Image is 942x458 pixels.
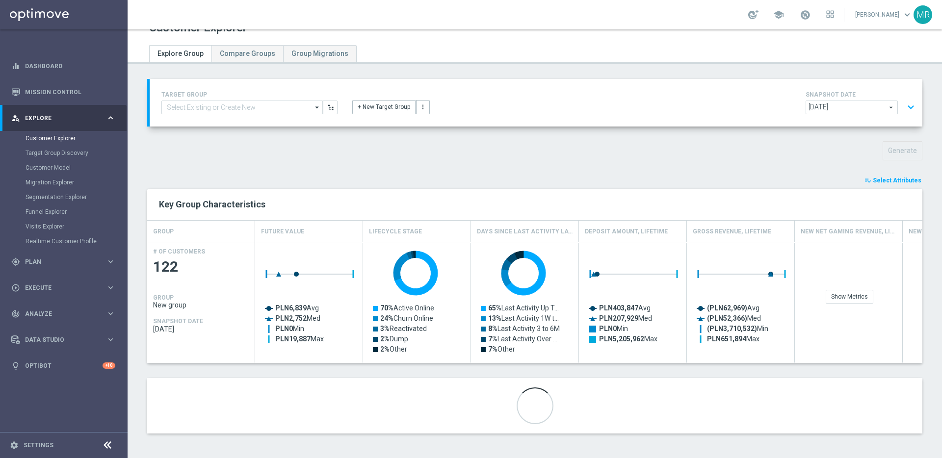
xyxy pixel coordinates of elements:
[25,115,106,121] span: Explore
[275,314,307,322] tspan: PLN2,752
[599,335,644,343] tspan: PLN5,205,962
[416,100,430,114] button: more_vert
[902,9,913,20] span: keyboard_arrow_down
[352,100,416,114] button: + New Target Group
[11,79,115,105] div: Mission Control
[11,309,106,318] div: Analyze
[147,243,255,363] div: Press SPACE to select this row.
[863,175,922,186] button: playlist_add_check Select Attributes
[11,283,20,292] i: play_circle_outline
[11,284,116,292] button: play_circle_outline Execute keyboard_arrow_right
[153,248,205,255] h4: # OF CUSTOMERS
[11,361,20,370] i: lightbulb
[26,190,127,204] div: Segmentation Explorer
[488,304,501,312] tspan: 65%
[161,91,338,98] h4: TARGET GROUP
[599,304,651,312] text: Avg
[275,325,293,332] tspan: PLN0
[380,314,433,322] text: Churn Online
[275,304,307,312] tspan: PLN6,839
[11,62,116,70] button: equalizer Dashboard
[25,259,106,265] span: Plan
[488,314,559,322] text: Last Activity 1W t…
[106,309,115,318] i: keyboard_arrow_right
[26,219,127,234] div: Visits Explorer
[599,325,617,332] tspan: PLN0
[159,199,911,210] h2: Key Group Characteristics
[599,314,652,322] text: Med
[599,314,638,322] tspan: PLN207,929
[707,304,747,312] tspan: (PLN62,969)
[11,88,116,96] div: Mission Control
[275,335,311,343] tspan: PLN19,887
[707,304,759,312] text: Avg
[25,337,106,343] span: Data Studio
[11,257,20,266] i: gps_fixed
[488,325,560,332] text: Last Activity 3 to 6M
[11,309,20,318] i: track_changes
[11,362,116,370] button: lightbulb Optibot +10
[707,335,747,343] tspan: PLN651,894
[11,336,116,344] button: Data Studio keyboard_arrow_right
[275,335,324,343] text: Max
[11,53,115,79] div: Dashboard
[380,304,393,312] tspan: 70%
[161,89,911,117] div: TARGET GROUP arrow_drop_down + New Target Group more_vert SNAPSHOT DATE arrow_drop_down expand_more
[153,301,249,309] span: New group
[106,335,115,344] i: keyboard_arrow_right
[488,304,559,312] text: Last Activity Up T…
[153,223,174,240] h4: GROUP
[707,335,759,343] text: Max
[477,223,573,240] h4: Days Since Last Activity Layer, Non Depositor
[106,113,115,123] i: keyboard_arrow_right
[11,258,116,266] div: gps_fixed Plan keyboard_arrow_right
[153,318,203,325] h4: SNAPSHOT DATE
[11,114,20,123] i: person_search
[419,103,426,110] i: more_vert
[904,98,918,117] button: expand_more
[873,177,921,184] span: Select Attributes
[10,441,19,450] i: settings
[380,345,407,353] text: Other
[11,353,115,379] div: Optibot
[380,335,390,343] tspan: 2%
[380,345,390,353] tspan: 2%
[864,177,871,184] i: playlist_add_check
[313,101,322,114] i: arrow_drop_down
[153,257,249,277] span: 122
[773,9,784,20] span: school
[707,314,747,323] tspan: (PLN52,366)
[261,223,304,240] h4: Future Value
[25,353,103,379] a: Optibot
[380,314,393,322] tspan: 24%
[26,146,127,160] div: Target Group Discovery
[488,325,497,332] tspan: 8%
[26,178,102,186] a: Migration Explorer
[488,335,497,343] tspan: 7%
[106,283,115,292] i: keyboard_arrow_right
[369,223,422,240] h4: Lifecycle Stage
[106,257,115,266] i: keyboard_arrow_right
[26,164,102,172] a: Customer Model
[806,91,918,98] h4: SNAPSHOT DATE
[11,62,20,71] i: equalizer
[599,304,638,312] tspan: PLN403,847
[275,314,320,322] text: Med
[24,442,53,448] a: Settings
[11,283,106,292] div: Execute
[914,5,932,24] div: MR
[153,325,249,333] span: 2025-08-17
[707,325,757,333] tspan: (PLN3,710,532)
[380,335,408,343] text: Dump
[707,314,761,323] text: Med
[854,7,914,22] a: [PERSON_NAME]keyboard_arrow_down
[26,149,102,157] a: Target Group Discovery
[11,114,116,122] button: person_search Explore keyboard_arrow_right
[275,304,319,312] text: Avg
[26,208,102,216] a: Funnel Explorer
[25,311,106,317] span: Analyze
[883,141,922,160] button: Generate
[26,160,127,175] div: Customer Model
